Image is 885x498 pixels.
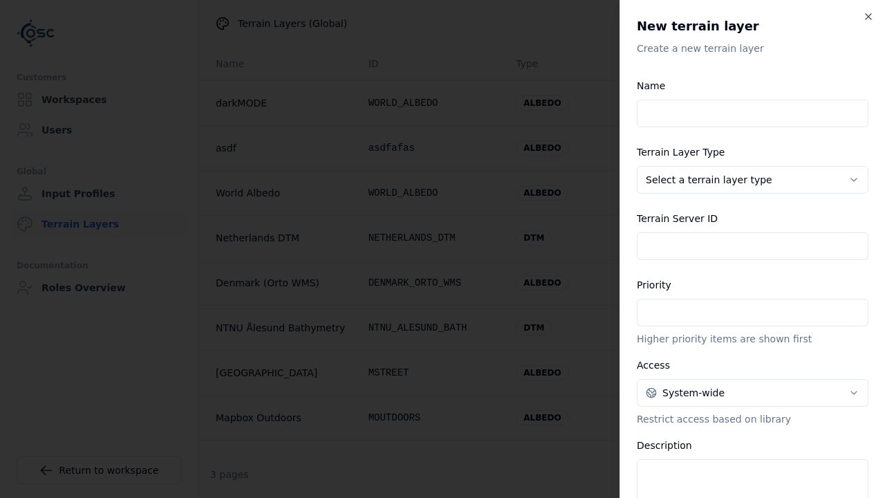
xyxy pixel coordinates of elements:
[637,332,868,346] p: Higher priority items are shown first
[637,440,692,451] label: Description
[637,412,868,426] p: Restrict access based on library
[637,279,671,290] label: Priority
[637,80,665,91] label: Name
[637,41,868,55] p: Create a new terrain layer
[637,213,718,224] label: Terrain Server ID
[637,147,725,158] label: Terrain Layer Type
[637,360,670,371] label: Access
[637,17,868,36] h2: New terrain layer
